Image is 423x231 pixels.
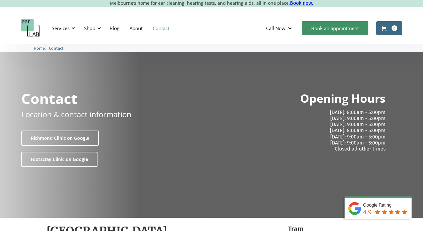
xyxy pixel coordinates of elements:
a: Contact [148,19,174,37]
div: Call Now [266,25,285,31]
div: Services [48,19,77,38]
a: Footscray Clinic on Google [21,152,97,167]
a: Richmond Clinic on Google [21,131,99,146]
span: Contact [49,46,64,51]
div: Call Now [261,19,299,38]
a: About [124,19,148,37]
span: Home [34,46,45,51]
li: 〉 [34,45,49,52]
div: 0 [392,25,397,31]
h2: Opening Hours [300,91,386,106]
a: Home [34,45,45,51]
a: Open cart [376,21,402,35]
h1: Contact [21,91,77,106]
p: [DATE]: 8:00am - 5:00pm [DATE]: 9:00am - 5:00pm [DATE]: 9:00am - 5:00pm [DATE]: 8:00am - 5:00pm [... [217,109,386,152]
div: Services [52,25,70,31]
a: Blog [104,19,124,37]
p: Location & contact information [21,109,131,120]
div: Shop [80,19,103,38]
a: home [21,19,40,38]
a: Contact [49,45,64,51]
a: Book an appointment [302,21,368,35]
div: Shop [84,25,95,31]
